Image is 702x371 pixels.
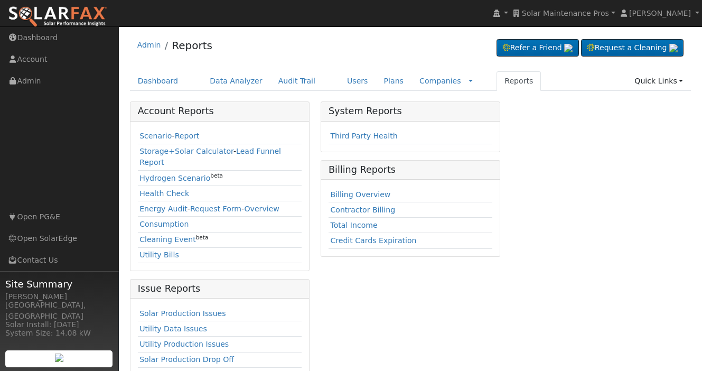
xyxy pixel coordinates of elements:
img: retrieve [55,354,63,362]
a: Total Income [330,221,377,229]
a: Request Form [190,205,241,213]
sup: beta [196,234,209,240]
a: Admin [137,41,161,49]
a: Refer a Friend [497,39,579,57]
h5: Account Reports [138,106,302,117]
div: Solar Install: [DATE] [5,319,113,330]
a: Utility Data Issues [139,324,207,333]
a: Storage+Solar Calculator [139,147,233,155]
a: Hydrogen Scenario [139,174,210,182]
a: Scenario [139,132,172,140]
span: Solar Maintenance Pros [522,9,609,17]
a: Request a Cleaning [581,39,684,57]
td: - - [138,201,302,217]
img: retrieve [564,44,573,52]
a: Cleaning Event [139,235,196,244]
div: [GEOGRAPHIC_DATA], [GEOGRAPHIC_DATA] [5,300,113,322]
img: SolarFax [8,6,107,28]
td: - [138,144,302,170]
h5: Issue Reports [138,283,302,294]
a: Consumption [139,220,189,228]
a: Report [175,132,200,140]
h5: System Reports [329,106,492,117]
a: Audit Trail [270,71,323,91]
span: [PERSON_NAME] [629,9,691,17]
a: Third Party Health [330,132,397,140]
div: [PERSON_NAME] [5,291,113,302]
a: Contractor Billing [330,206,395,214]
td: - [138,129,302,144]
a: Companies [419,77,461,85]
a: Utility Bills [139,251,179,259]
a: Quick Links [626,71,691,91]
a: Energy Audit [139,205,188,213]
img: retrieve [669,44,678,52]
a: Dashboard [130,71,186,91]
a: Solar Production Drop Off [139,355,234,364]
h5: Billing Reports [329,164,492,175]
a: Health Check [139,189,189,198]
a: Reports [497,71,541,91]
div: System Size: 14.08 kW [5,328,113,339]
a: Utility Production Issues [139,340,229,348]
a: Billing Overview [330,190,390,199]
a: Overview [245,205,279,213]
a: Data Analyzer [202,71,270,91]
a: Users [339,71,376,91]
a: Reports [172,39,212,52]
a: Solar Production Issues [139,309,226,318]
a: Plans [376,71,411,91]
sup: beta [210,172,223,179]
a: Credit Cards Expiration [330,236,416,245]
span: Site Summary [5,277,113,291]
